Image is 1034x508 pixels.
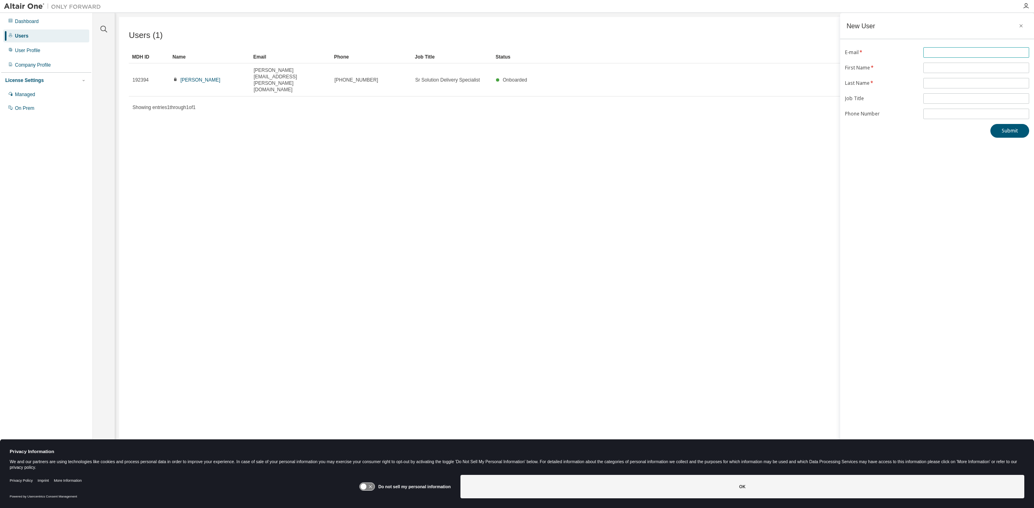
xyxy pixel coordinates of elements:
div: Users [15,33,28,39]
label: Job Title [845,95,918,102]
label: Last Name [845,80,918,86]
label: E-mail [845,49,918,56]
div: Dashboard [15,18,39,25]
div: Company Profile [15,62,51,68]
div: License Settings [5,77,44,84]
div: New User [847,23,875,29]
div: User Profile [15,47,40,54]
div: On Prem [15,105,34,111]
div: Name [172,50,247,63]
label: First Name [845,65,918,71]
div: Status [496,50,978,63]
span: Users (1) [129,31,163,40]
span: 192394 [132,77,149,83]
img: Altair One [4,2,105,10]
button: Submit [990,124,1029,138]
span: Sr Solution Delivery Specialist [415,77,480,83]
div: Managed [15,91,35,98]
span: [PERSON_NAME][EMAIL_ADDRESS][PERSON_NAME][DOMAIN_NAME] [254,67,327,93]
div: Email [253,50,328,63]
span: Onboarded [503,77,527,83]
div: MDH ID [132,50,166,63]
label: Phone Number [845,111,918,117]
span: [PHONE_NUMBER] [334,77,378,83]
a: [PERSON_NAME] [181,77,221,83]
span: Showing entries 1 through 1 of 1 [132,105,195,110]
div: Phone [334,50,408,63]
div: Job Title [415,50,489,63]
